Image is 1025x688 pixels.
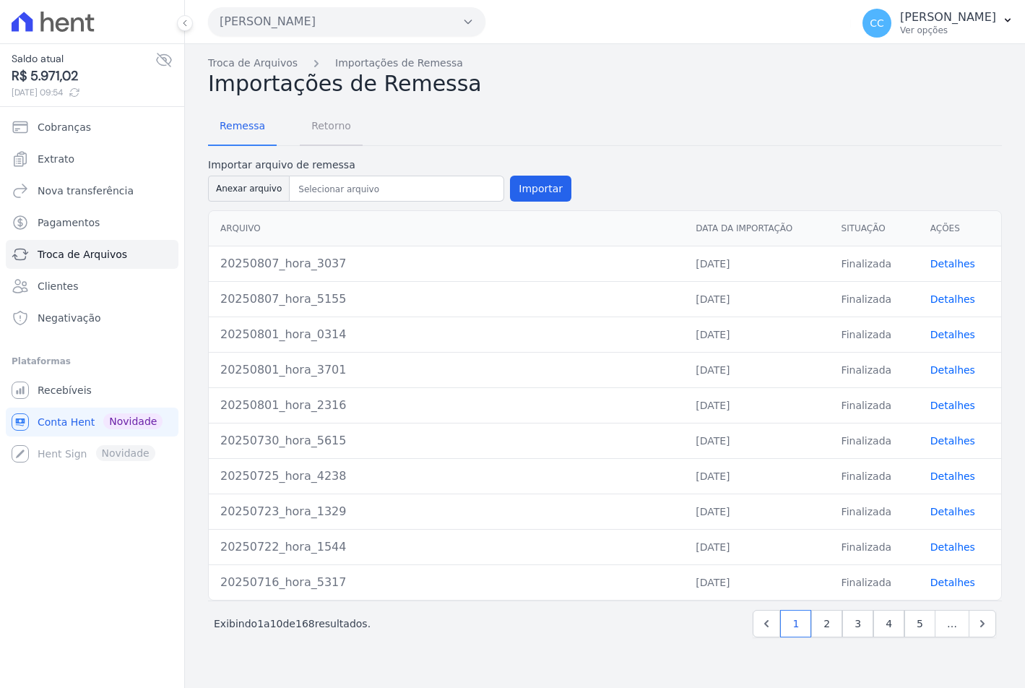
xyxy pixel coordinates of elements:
th: Data da Importação [684,211,829,246]
div: 20250801_hora_0314 [220,326,672,343]
td: Finalizada [830,423,919,458]
a: Detalhes [930,329,975,340]
td: [DATE] [684,246,829,281]
label: Importar arquivo de remessa [208,158,571,173]
td: Finalizada [830,246,919,281]
button: Anexar arquivo [208,176,290,202]
span: 10 [270,618,283,629]
span: Conta Hent [38,415,95,429]
nav: Breadcrumb [208,56,1002,71]
td: Finalizada [830,317,919,352]
div: 20250723_hora_1329 [220,503,672,520]
td: Finalizada [830,387,919,423]
a: Detalhes [930,506,975,517]
a: Cobranças [6,113,178,142]
td: [DATE] [684,281,829,317]
div: Plataformas [12,353,173,370]
td: Finalizada [830,352,919,387]
td: [DATE] [684,387,829,423]
a: 3 [842,610,873,637]
div: 20250807_hora_5155 [220,291,672,308]
th: Ações [919,211,1001,246]
button: Importar [510,176,571,202]
th: Situação [830,211,919,246]
td: [DATE] [684,317,829,352]
span: Cobranças [38,120,91,134]
td: [DATE] [684,494,829,529]
a: 2 [811,610,842,637]
a: Pagamentos [6,208,178,237]
a: Clientes [6,272,178,301]
div: 20250801_hora_2316 [220,397,672,414]
span: … [935,610,969,637]
a: Previous [753,610,780,637]
td: Finalizada [830,564,919,600]
span: Nova transferência [38,184,134,198]
span: [DATE] 09:54 [12,86,155,99]
div: 20250801_hora_3701 [220,361,672,379]
button: [PERSON_NAME] [208,7,485,36]
td: Finalizada [830,458,919,494]
h2: Importações de Remessa [208,71,1002,97]
a: Recebíveis [6,376,178,405]
p: Exibindo a de resultados. [214,616,371,631]
td: [DATE] [684,529,829,564]
div: 20250722_hora_1544 [220,538,672,556]
td: [DATE] [684,458,829,494]
a: 1 [780,610,811,637]
nav: Sidebar [12,113,173,468]
span: 168 [295,618,315,629]
a: Detalhes [930,541,975,553]
input: Selecionar arquivo [293,181,501,198]
a: Detalhes [930,364,975,376]
a: Next [969,610,996,637]
a: Detalhes [930,293,975,305]
span: R$ 5.971,02 [12,66,155,86]
span: Extrato [38,152,74,166]
a: 5 [904,610,935,637]
span: Clientes [38,279,78,293]
a: Remessa [208,108,277,146]
a: Detalhes [930,258,975,270]
div: 20250725_hora_4238 [220,468,672,485]
span: CC [870,18,884,28]
p: Ver opções [900,25,996,36]
td: [DATE] [684,352,829,387]
a: Detalhes [930,577,975,588]
a: Importações de Remessa [335,56,463,71]
a: Detalhes [930,435,975,447]
a: Conta Hent Novidade [6,408,178,437]
a: Retorno [300,108,363,146]
td: Finalizada [830,529,919,564]
a: Extrato [6,145,178,173]
button: CC [PERSON_NAME] Ver opções [851,3,1025,43]
span: Pagamentos [38,215,100,230]
div: 20250730_hora_5615 [220,432,672,450]
span: Novidade [103,413,163,429]
th: Arquivo [209,211,684,246]
span: 1 [257,618,264,629]
span: Remessa [211,111,274,140]
span: Retorno [303,111,360,140]
a: Negativação [6,304,178,332]
a: Nova transferência [6,176,178,205]
span: Recebíveis [38,383,92,397]
td: Finalizada [830,281,919,317]
a: Detalhes [930,400,975,411]
span: Troca de Arquivos [38,247,127,262]
a: Detalhes [930,470,975,482]
td: [DATE] [684,423,829,458]
td: [DATE] [684,564,829,600]
div: 20250716_hora_5317 [220,574,672,591]
span: Negativação [38,311,101,325]
p: [PERSON_NAME] [900,10,996,25]
td: Finalizada [830,494,919,529]
div: 20250807_hora_3037 [220,255,672,272]
span: Saldo atual [12,51,155,66]
a: Troca de Arquivos [6,240,178,269]
a: 4 [873,610,904,637]
a: Troca de Arquivos [208,56,298,71]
